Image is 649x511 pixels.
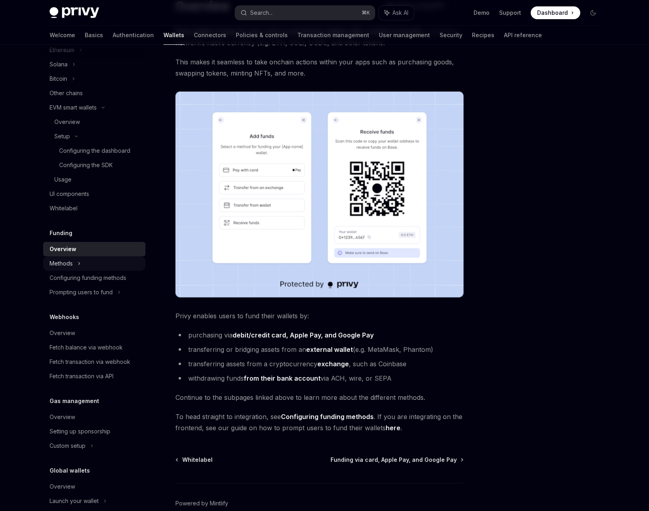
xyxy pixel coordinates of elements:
[50,244,76,254] div: Overview
[175,499,228,507] a: Powered by Mintlify
[54,117,80,127] div: Overview
[43,115,145,129] a: Overview
[472,26,494,45] a: Recipes
[43,271,145,285] a: Configuring funding methods
[235,6,375,20] button: Search...⌘K
[50,482,75,491] div: Overview
[59,160,113,170] div: Configuring the SDK
[386,424,400,432] a: here
[244,374,321,383] a: from their bank account
[330,456,463,464] a: Funding via card, Apple Pay, and Google Pay
[317,360,349,368] a: exchange
[43,201,145,216] a: Whitelabel
[50,396,99,406] h5: Gas management
[50,189,89,199] div: UI components
[43,355,145,369] a: Fetch transaction via webhook
[50,371,113,381] div: Fetch transaction via API
[59,146,130,156] div: Configuring the dashboard
[175,92,464,297] img: images/Funding.png
[43,86,145,100] a: Other chains
[54,132,70,141] div: Setup
[379,26,430,45] a: User management
[50,287,113,297] div: Prompting users to fund
[43,369,145,383] a: Fetch transaction via API
[175,373,464,384] li: withdrawing funds via ACH, wire, or SEPA
[175,329,464,341] li: purchasing via
[54,175,72,184] div: Usage
[175,310,464,321] span: Privy enables users to fund their wallets by:
[175,358,464,369] li: transferring assets from a cryptocurrency , such as Coinbase
[43,172,145,187] a: Usage
[182,456,213,464] span: Whitelabel
[236,26,288,45] a: Policies & controls
[50,273,126,283] div: Configuring funding methods
[537,9,568,17] span: Dashboard
[50,343,123,352] div: Fetch balance via webhook
[43,242,145,256] a: Overview
[281,413,374,421] a: Configuring funding methods
[43,144,145,158] a: Configuring the dashboard
[50,312,79,322] h5: Webhooks
[330,456,457,464] span: Funding via card, Apple Pay, and Google Pay
[379,6,414,20] button: Ask AI
[531,6,580,19] a: Dashboard
[297,26,369,45] a: Transaction management
[306,345,353,354] a: external wallet
[85,26,103,45] a: Basics
[50,7,99,18] img: dark logo
[194,26,226,45] a: Connectors
[50,496,99,506] div: Launch your wallet
[50,60,68,69] div: Solana
[362,10,370,16] span: ⌘ K
[50,328,75,338] div: Overview
[50,26,75,45] a: Welcome
[587,6,599,19] button: Toggle dark mode
[176,456,213,464] a: Whitelabel
[474,9,490,17] a: Demo
[163,26,184,45] a: Wallets
[43,187,145,201] a: UI components
[50,466,90,475] h5: Global wallets
[113,26,154,45] a: Authentication
[504,26,542,45] a: API reference
[50,74,67,84] div: Bitcoin
[50,88,83,98] div: Other chains
[306,345,353,353] strong: external wallet
[43,479,145,494] a: Overview
[50,427,110,436] div: Setting up sponsorship
[440,26,462,45] a: Security
[392,9,408,17] span: Ask AI
[50,357,130,367] div: Fetch transaction via webhook
[43,158,145,172] a: Configuring the SDK
[50,441,86,451] div: Custom setup
[499,9,521,17] a: Support
[50,204,78,213] div: Whitelabel
[250,8,273,18] div: Search...
[50,103,97,112] div: EVM smart wallets
[50,228,72,238] h5: Funding
[43,340,145,355] a: Fetch balance via webhook
[175,411,464,433] span: To head straight to integration, see . If you are integrating on the frontend, see our guide on h...
[233,331,374,339] a: debit/credit card, Apple Pay, and Google Pay
[50,259,73,268] div: Methods
[43,326,145,340] a: Overview
[175,392,464,403] span: Continue to the subpages linked above to learn more about the different methods.
[43,424,145,439] a: Setting up sponsorship
[43,410,145,424] a: Overview
[175,344,464,355] li: transferring or bridging assets from an (e.g. MetaMask, Phantom)
[50,412,75,422] div: Overview
[175,56,464,79] span: This makes it seamless to take onchain actions within your apps such as purchasing goods, swappin...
